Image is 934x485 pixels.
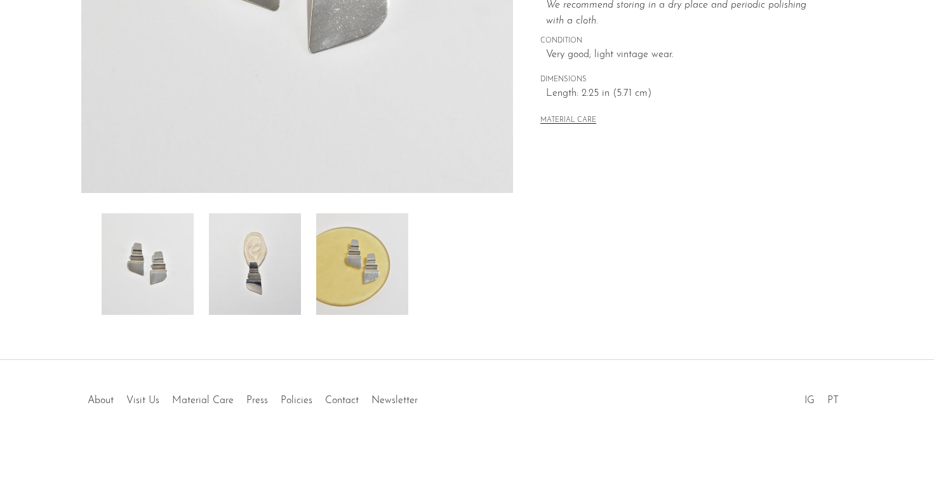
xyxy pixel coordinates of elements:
[172,395,234,406] a: Material Care
[540,116,596,126] button: MATERIAL CARE
[246,395,268,406] a: Press
[316,213,408,315] img: Curvy Statement Earrings
[126,395,159,406] a: Visit Us
[827,395,839,406] a: PT
[540,36,826,47] span: CONDITION
[88,395,114,406] a: About
[546,47,826,63] span: Very good; light vintage wear.
[540,74,826,86] span: DIMENSIONS
[81,385,424,409] ul: Quick links
[325,395,359,406] a: Contact
[102,213,194,315] img: Curvy Statement Earrings
[281,395,312,406] a: Policies
[798,385,845,409] ul: Social Medias
[804,395,815,406] a: IG
[546,86,826,102] span: Length: 2.25 in (5.71 cm)
[209,213,301,315] img: Curvy Statement Earrings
